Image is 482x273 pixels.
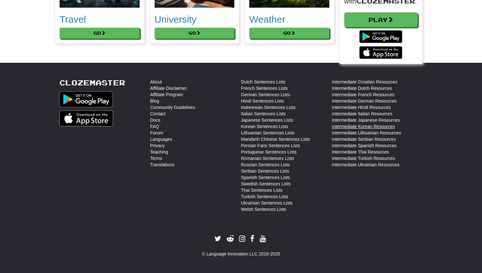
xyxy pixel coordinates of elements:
[241,130,294,136] a: Lithuanian Sentences Lists
[150,162,174,168] a: Translations
[241,200,293,206] a: Ukrainian Sentences Lists
[241,123,288,130] a: Korean Sentences Lists
[359,46,402,59] img: Download_on_the_App_Store_Badge_US-UK_135x40-25178aeef6eb6b83b96f5f2d004eda3bffbb37122de64afbaef7...
[249,28,329,39] button: Go
[59,91,113,107] img: Get it on Google Play
[241,168,289,174] a: Serbian Sentences Lists
[241,149,296,155] a: Portuguese Sentences Lists
[332,91,394,98] a: Intermediate French Resources
[155,28,235,39] button: Go
[344,12,418,27] a: Play
[241,142,300,149] a: Persian Farsi Sentences Lists
[249,14,329,25] h2: Weather
[332,79,397,85] a: Intermediate Croatian Resources
[356,27,405,46] img: Get it on Google Play
[332,111,392,117] a: Intermediate Italian Resources
[60,14,140,25] h2: Travel
[241,111,286,117] a: Italian Sentences Lists
[241,162,290,168] a: Russian Sentences Lists
[332,162,399,168] a: Intermediate Ukrainian Resources
[332,98,397,104] a: Intermediate German Resources
[332,149,389,155] a: Intermediate Thai Resources
[241,193,288,200] a: Turkish Sentences Lists
[150,142,165,149] a: Privacy
[241,155,294,162] a: Romanian Sentences Lists
[241,136,310,142] a: Mandarin Chinese Sentences Lists
[150,111,165,117] a: Contact
[332,142,397,149] a: Intermediate Spanish Resources
[150,98,159,104] a: Blog
[59,111,113,126] img: Get it on App Store
[241,174,290,181] a: Spanish Sentences Lists
[150,85,187,91] a: Affiliate Disclaimer
[332,123,395,130] a: Intermediate Korean Resources
[60,28,140,39] button: Go
[241,117,293,123] a: Japanese Sentences Lists
[332,104,391,111] a: Intermediate Hindi Resources
[332,117,400,123] a: Intermediate Japanese Resources
[150,149,168,155] a: Teaching
[332,130,401,136] a: Intermediate Lithuanian Resources
[241,98,284,104] a: Hindi Sentences Lists
[241,187,282,193] a: Thai Sentences Lists
[59,79,125,87] a: Clozemaster
[241,85,288,91] a: French Sentences Lists
[150,136,172,142] a: Languages
[150,130,163,136] a: Forum
[150,123,159,130] a: FAQ
[332,85,392,91] a: Intermediate Dutch Resources
[332,155,395,162] a: Intermediate Turkish Resources
[150,155,162,162] a: Terms
[332,136,396,142] a: Intermediate Serbian Resources
[241,181,291,187] a: Swedish Sentences Lists
[150,79,162,85] a: About
[155,14,235,25] h2: University
[150,117,160,123] a: Docs
[241,79,285,85] a: Dutch Sentences Lists
[241,206,286,212] a: Welsh Sentences Lists
[150,104,195,111] a: Community Guidelines
[59,251,423,257] div: © Language Innovation LLC 2016-2025
[241,104,296,111] a: Indonesian Sentences Lists
[150,91,183,98] a: Affiliate Program
[241,91,290,98] a: German Sentences Lists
